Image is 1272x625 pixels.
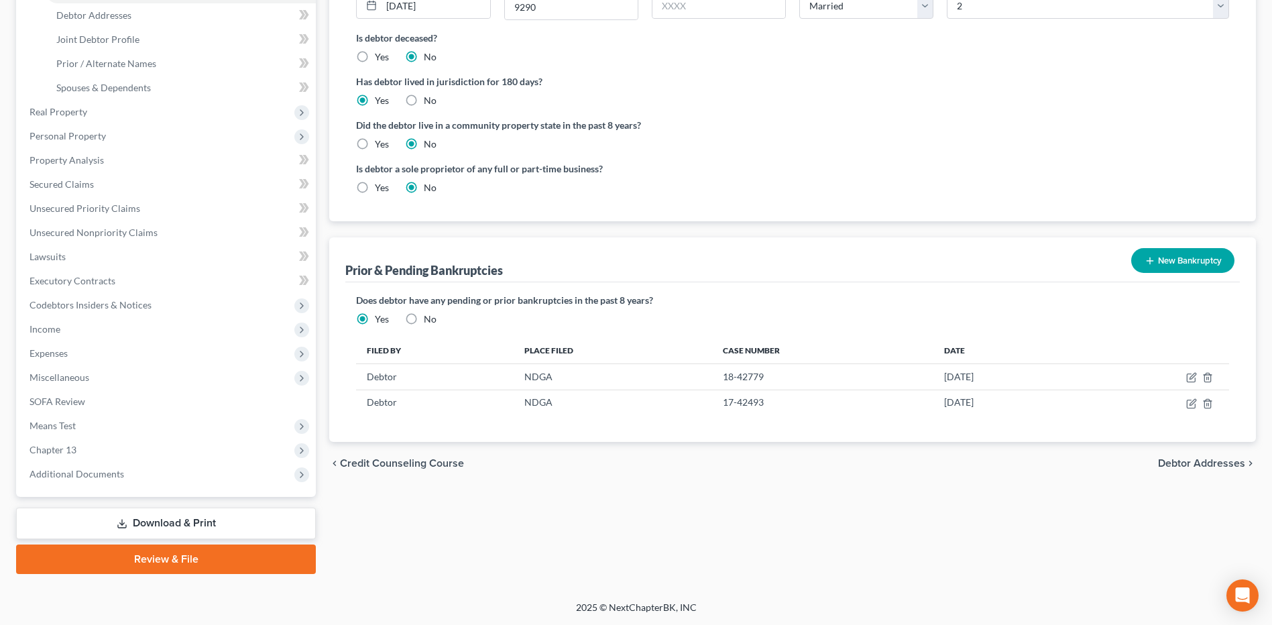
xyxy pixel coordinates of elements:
label: No [424,181,437,194]
label: No [424,312,437,326]
i: chevron_right [1245,458,1256,469]
a: Joint Debtor Profile [46,27,316,52]
span: Debtor Addresses [56,9,131,21]
td: NDGA [514,390,712,415]
span: Spouses & Dependents [56,82,151,93]
div: Open Intercom Messenger [1226,579,1259,612]
span: Miscellaneous [30,372,89,383]
td: NDGA [514,364,712,390]
button: New Bankruptcy [1131,248,1234,273]
td: [DATE] [933,364,1078,390]
a: Review & File [16,545,316,574]
a: Download & Print [16,508,316,539]
label: Is debtor deceased? [356,31,1229,45]
span: Debtor Addresses [1158,458,1245,469]
div: 2025 © NextChapterBK, INC [254,601,1019,625]
label: Is debtor a sole proprietor of any full or part-time business? [356,162,786,176]
span: Lawsuits [30,251,66,262]
td: Debtor [356,364,513,390]
span: Codebtors Insiders & Notices [30,299,152,310]
span: Chapter 13 [30,444,76,455]
label: Did the debtor live in a community property state in the past 8 years? [356,118,1229,132]
span: SOFA Review [30,396,85,407]
span: Expenses [30,347,68,359]
label: Yes [375,181,389,194]
span: Real Property [30,106,87,117]
a: Unsecured Priority Claims [19,196,316,221]
a: Spouses & Dependents [46,76,316,100]
label: Yes [375,94,389,107]
div: Prior & Pending Bankruptcies [345,262,503,278]
label: Has debtor lived in jurisdiction for 180 days? [356,74,1229,89]
th: Date [933,337,1078,363]
span: Additional Documents [30,468,124,479]
th: Place Filed [514,337,712,363]
td: Debtor [356,390,513,415]
span: Means Test [30,420,76,431]
i: chevron_left [329,458,340,469]
a: Executory Contracts [19,269,316,293]
a: Lawsuits [19,245,316,269]
span: Joint Debtor Profile [56,34,139,45]
span: Unsecured Priority Claims [30,203,140,214]
label: Does debtor have any pending or prior bankruptcies in the past 8 years? [356,293,1229,307]
a: SOFA Review [19,390,316,414]
th: Case Number [712,337,933,363]
a: Unsecured Nonpriority Claims [19,221,316,245]
td: [DATE] [933,390,1078,415]
td: 17-42493 [712,390,933,415]
label: No [424,94,437,107]
label: Yes [375,50,389,64]
a: Property Analysis [19,148,316,172]
label: Yes [375,137,389,151]
span: Prior / Alternate Names [56,58,156,69]
span: Credit Counseling Course [340,458,464,469]
button: chevron_left Credit Counseling Course [329,458,464,469]
span: Executory Contracts [30,275,115,286]
span: Personal Property [30,130,106,141]
button: Debtor Addresses chevron_right [1158,458,1256,469]
span: Income [30,323,60,335]
td: 18-42779 [712,364,933,390]
a: Prior / Alternate Names [46,52,316,76]
span: Unsecured Nonpriority Claims [30,227,158,238]
span: Secured Claims [30,178,94,190]
label: No [424,137,437,151]
a: Secured Claims [19,172,316,196]
label: No [424,50,437,64]
span: Property Analysis [30,154,104,166]
a: Debtor Addresses [46,3,316,27]
label: Yes [375,312,389,326]
th: Filed By [356,337,513,363]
